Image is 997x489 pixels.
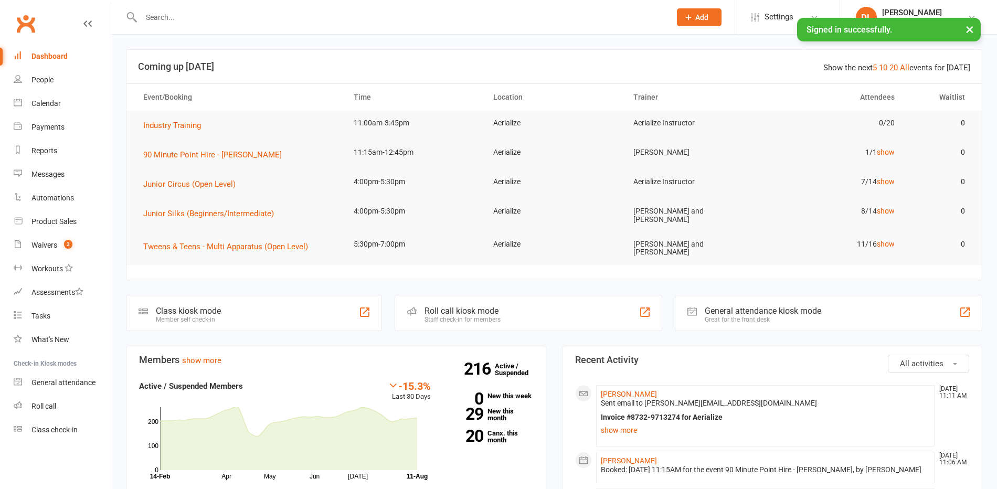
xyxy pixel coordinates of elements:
[143,121,201,130] span: Industry Training
[31,312,50,320] div: Tasks
[64,240,72,249] span: 3
[904,169,974,194] td: 0
[14,257,111,281] a: Workouts
[134,84,344,111] th: Event/Booking
[143,119,208,132] button: Industry Training
[900,359,943,368] span: All activities
[388,380,431,391] div: -15.3%
[904,84,974,111] th: Waitlist
[31,146,57,155] div: Reports
[14,115,111,139] a: Payments
[464,361,495,377] strong: 216
[14,304,111,328] a: Tasks
[447,428,483,444] strong: 20
[575,355,969,365] h3: Recent Activity
[624,84,764,111] th: Trainer
[14,210,111,233] a: Product Sales
[14,281,111,304] a: Assessments
[601,456,657,465] a: [PERSON_NAME]
[31,217,77,226] div: Product Sales
[624,111,764,135] td: Aerialize Instructor
[14,418,111,442] a: Class kiosk mode
[31,170,65,178] div: Messages
[495,355,541,384] a: 216Active / Suspended
[14,371,111,395] a: General attendance kiosk mode
[14,395,111,418] a: Roll call
[447,392,533,399] a: 0New this week
[764,199,904,224] td: 8/14
[877,207,895,215] a: show
[31,194,74,202] div: Automations
[765,5,793,29] span: Settings
[601,465,930,474] div: Booked: [DATE] 11:15AM for the event 90 Minute Point Hire - [PERSON_NAME], by [PERSON_NAME]
[484,84,624,111] th: Location
[143,242,308,251] span: Tweens & Teens - Multi Apparatus (Open Level)
[14,139,111,163] a: Reports
[695,13,708,22] span: Add
[764,84,904,111] th: Attendees
[344,140,484,165] td: 11:15am-12:45pm
[143,209,274,218] span: Junior Silks (Beginners/Intermediate)
[447,406,483,422] strong: 29
[31,241,57,249] div: Waivers
[960,18,979,40] button: ×
[447,391,483,407] strong: 0
[484,199,624,224] td: Aerialize
[344,232,484,257] td: 5:30pm-7:00pm
[425,306,501,316] div: Roll call kiosk mode
[764,140,904,165] td: 1/1
[601,399,817,407] span: Sent email to [PERSON_NAME][EMAIL_ADDRESS][DOMAIN_NAME]
[624,140,764,165] td: [PERSON_NAME]
[873,63,877,72] a: 5
[823,61,970,74] div: Show the next events for [DATE]
[484,232,624,257] td: Aerialize
[31,264,63,273] div: Workouts
[138,10,663,25] input: Search...
[624,232,764,265] td: [PERSON_NAME] and [PERSON_NAME]
[14,328,111,352] a: What's New
[764,232,904,257] td: 11/16
[904,111,974,135] td: 0
[807,25,892,35] span: Signed in successfully.
[31,335,69,344] div: What's New
[624,169,764,194] td: Aerialize Instructor
[143,179,236,189] span: Junior Circus (Open Level)
[705,306,821,316] div: General attendance kiosk mode
[484,169,624,194] td: Aerialize
[344,84,484,111] th: Time
[143,207,281,220] button: Junior Silks (Beginners/Intermediate)
[14,233,111,257] a: Waivers 3
[877,240,895,248] a: show
[889,63,898,72] a: 20
[764,169,904,194] td: 7/14
[143,148,289,161] button: 90 Minute Point Hire - [PERSON_NAME]
[900,63,909,72] a: All
[31,123,65,131] div: Payments
[601,423,930,438] a: show more
[139,355,533,365] h3: Members
[14,45,111,68] a: Dashboard
[143,240,315,253] button: Tweens & Teens - Multi Apparatus (Open Level)
[904,199,974,224] td: 0
[882,17,942,27] div: Aerialize
[934,452,969,466] time: [DATE] 11:06 AM
[484,140,624,165] td: Aerialize
[388,380,431,402] div: Last 30 Days
[764,111,904,135] td: 0/20
[139,381,243,391] strong: Active / Suspended Members
[31,52,68,60] div: Dashboard
[31,378,96,387] div: General attendance
[677,8,722,26] button: Add
[447,408,533,421] a: 29New this month
[877,177,895,186] a: show
[601,390,657,398] a: [PERSON_NAME]
[344,169,484,194] td: 4:00pm-5:30pm
[156,306,221,316] div: Class kiosk mode
[14,68,111,92] a: People
[934,386,969,399] time: [DATE] 11:11 AM
[31,402,56,410] div: Roll call
[904,140,974,165] td: 0
[31,426,78,434] div: Class check-in
[344,199,484,224] td: 4:00pm-5:30pm
[143,150,282,160] span: 90 Minute Point Hire - [PERSON_NAME]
